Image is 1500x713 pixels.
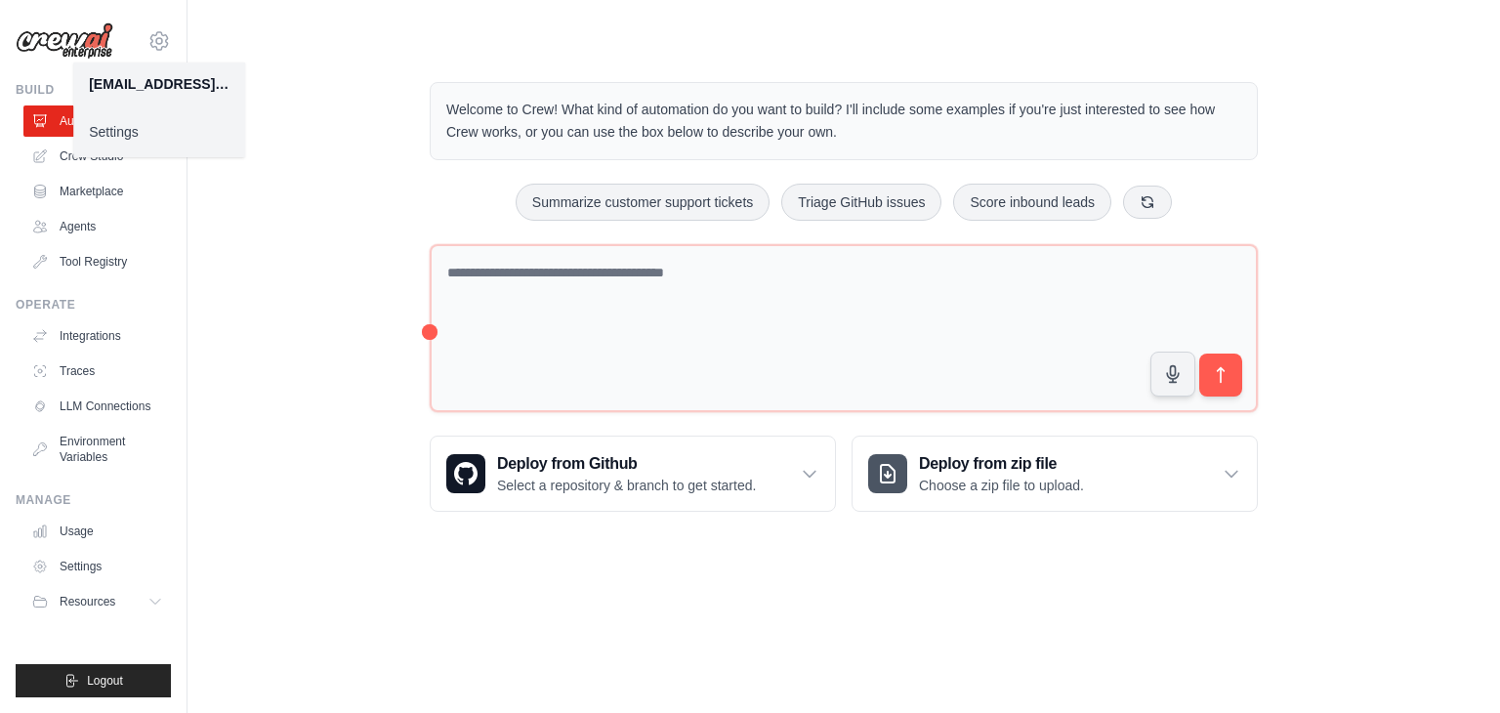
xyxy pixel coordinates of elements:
[87,673,123,689] span: Logout
[16,664,171,697] button: Logout
[23,141,171,172] a: Crew Studio
[16,492,171,508] div: Manage
[23,356,171,387] a: Traces
[23,391,171,422] a: LLM Connections
[23,551,171,582] a: Settings
[23,176,171,207] a: Marketplace
[23,320,171,352] a: Integrations
[516,184,770,221] button: Summarize customer support tickets
[16,22,113,60] img: Logo
[16,297,171,313] div: Operate
[73,114,245,149] a: Settings
[23,586,171,617] button: Resources
[919,452,1084,476] h3: Deploy from zip file
[23,211,171,242] a: Agents
[16,82,171,98] div: Build
[23,516,171,547] a: Usage
[953,184,1111,221] button: Score inbound leads
[23,105,171,137] a: Automations
[23,426,171,473] a: Environment Variables
[1440,534,1455,549] button: Close walkthrough
[1127,560,1430,586] h3: Create an automation
[497,452,756,476] h3: Deploy from Github
[781,184,941,221] button: Triage GitHub issues
[1142,538,1182,553] span: Step 1
[60,594,115,609] span: Resources
[446,99,1241,144] p: Welcome to Crew! What kind of automation do you want to build? I'll include some examples if you'...
[919,476,1084,495] p: Choose a zip file to upload.
[89,74,229,94] div: [EMAIL_ADDRESS][DOMAIN_NAME]
[23,246,171,277] a: Tool Registry
[1127,594,1430,657] p: Describe the automation you want to build, select an example option, or use the microphone to spe...
[497,476,756,495] p: Select a repository & branch to get started.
